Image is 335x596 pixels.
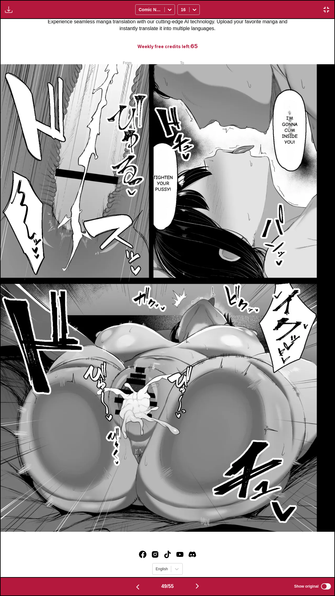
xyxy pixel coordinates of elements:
[1,64,334,532] img: Manga Panel
[152,174,174,194] p: Tighten your pussy!
[5,6,12,13] img: Download translated images
[134,583,141,591] img: Previous page
[321,583,331,589] input: Show original
[280,114,299,147] p: I'm gonna cum inside you!
[194,582,201,590] img: Next page
[294,584,319,589] span: Show original
[161,584,174,589] span: 49 / 55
